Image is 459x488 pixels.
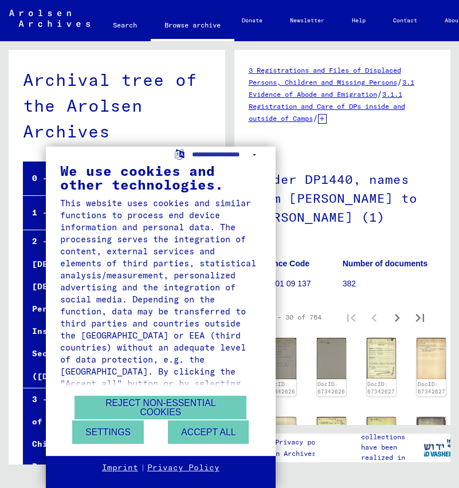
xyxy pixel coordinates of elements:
[147,462,219,474] a: Privacy Policy
[72,420,144,444] button: Settings
[60,164,261,191] div: We use cookies and other technologies.
[74,396,246,419] button: Reject non-essential cookies
[102,462,138,474] a: Imprint
[60,197,261,462] div: This website uses cookies and similar functions to process end device information and personal da...
[168,420,249,444] button: Accept all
